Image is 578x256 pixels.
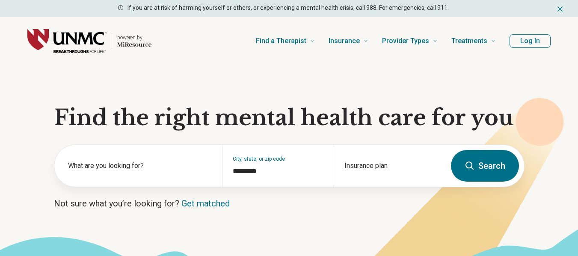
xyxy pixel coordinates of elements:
[382,35,429,47] span: Provider Types
[256,35,306,47] span: Find a Therapist
[127,3,449,12] p: If you are at risk of harming yourself or others, or experiencing a mental health crisis, call 98...
[451,150,519,182] button: Search
[54,105,525,131] h1: Find the right mental health care for you
[451,35,487,47] span: Treatments
[329,24,368,58] a: Insurance
[510,34,551,48] button: Log In
[451,24,496,58] a: Treatments
[556,3,564,14] button: Dismiss
[27,27,151,55] a: Home page
[54,197,525,209] p: Not sure what you’re looking for?
[382,24,438,58] a: Provider Types
[256,24,315,58] a: Find a Therapist
[68,161,212,171] label: What are you looking for?
[181,198,230,209] a: Get matched
[329,35,360,47] span: Insurance
[117,34,151,41] p: powered by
